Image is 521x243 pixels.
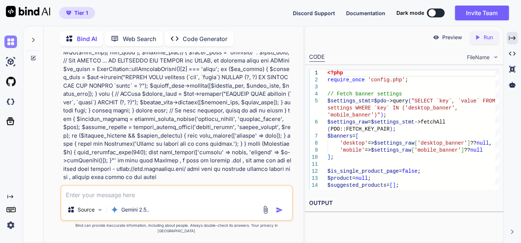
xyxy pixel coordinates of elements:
[417,168,420,174] span: ;
[59,7,95,19] button: premiumTier 1
[380,112,383,118] span: )
[328,133,352,139] span: $banners
[328,98,371,104] span: $settings_stmt
[415,119,446,125] span: ->fetchAll
[477,140,489,146] span: null
[470,147,483,153] span: null
[359,189,362,195] span: [
[123,34,157,43] p: Web Search
[309,53,325,62] div: CODE
[276,206,283,214] img: icon
[461,147,464,153] span: ]
[340,147,365,153] span: 'mobile'
[328,168,399,174] span: $is_single_product_page
[4,75,17,88] img: githubLight
[328,91,402,97] span: // Fetch banner settings
[60,223,293,234] p: Bind can provide inaccurate information, including about people. Always double-check its answers....
[365,189,368,195] span: ;
[309,161,318,168] div: 11
[396,9,424,17] span: Dark mode
[309,168,318,175] div: 12
[183,34,228,43] p: Code Generator
[371,119,415,125] span: $settings_stmt
[402,168,417,174] span: false
[365,147,371,153] span: =>
[328,105,458,111] span: settings WHERE `key` IN ('desktop_banner',
[393,182,396,188] span: ]
[489,140,492,146] span: ,
[374,140,415,146] span: $settings_raw
[374,98,387,104] span: $pdo
[368,189,455,195] span: // Initialize products array
[328,77,365,83] span: require_once
[328,112,380,118] span: 'mobile_banner')"
[309,175,318,182] div: 13
[331,154,334,160] span: ;
[309,189,318,196] div: 15
[328,154,331,160] span: ]
[309,77,318,84] div: 2
[4,55,17,68] img: ai-studio
[368,119,371,125] span: =
[386,182,389,188] span: =
[4,36,17,48] img: chat
[309,119,318,126] div: 6
[97,207,103,213] img: Pick Models
[470,140,477,146] span: ??
[355,175,368,181] span: null
[455,6,509,20] button: Invite Team
[412,98,495,104] span: "SELECT `key`, `value` FROM
[261,206,270,214] img: attachment
[386,98,408,104] span: ->query
[328,189,356,195] span: $products
[309,154,318,161] div: 10
[467,54,490,61] span: FileName
[408,98,411,104] span: (
[340,140,368,146] span: 'desktop'
[355,189,358,195] span: =
[328,126,331,132] span: (
[412,147,415,153] span: [
[371,98,374,104] span: =
[77,34,97,43] p: Bind AI
[309,182,318,189] div: 14
[362,189,365,195] span: ]
[66,11,71,15] img: premium
[390,182,393,188] span: [
[4,219,17,232] img: settings
[346,10,385,16] span: Documentation
[309,98,318,105] div: 5
[355,133,358,139] span: [
[393,126,396,132] span: ;
[415,140,417,146] span: [
[78,206,95,213] p: Source
[352,133,355,139] span: =
[390,126,393,132] span: )
[328,175,352,181] span: $product
[328,182,387,188] span: $suggested_products
[4,95,17,108] img: darkCloudIdeIcon
[484,34,493,41] p: Run
[328,119,368,125] span: $settings_raw
[328,70,343,76] span: <?php
[396,182,399,188] span: ;
[415,147,461,153] span: 'mobile_banner'
[6,6,50,17] img: Bind AI
[309,84,318,91] div: 3
[293,10,335,16] span: Discord Support
[433,34,440,41] img: preview
[493,54,499,60] img: chevron down
[309,133,318,140] div: 7
[383,112,386,118] span: ;
[309,147,318,154] div: 9
[309,91,318,98] div: 4
[417,140,467,146] span: 'desktop_banner'
[346,9,385,17] button: Documentation
[309,70,318,77] div: 1
[405,77,408,83] span: ;
[74,9,88,17] span: Tier 1
[352,175,355,181] span: =
[368,175,371,181] span: ;
[443,34,463,41] p: Preview
[121,206,150,213] p: Gemini 2.5..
